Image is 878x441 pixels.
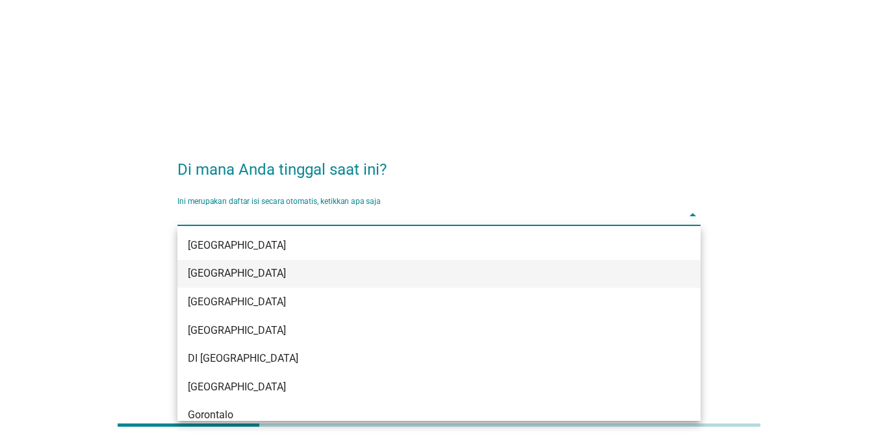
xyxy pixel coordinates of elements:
[188,407,649,423] div: Gorontalo
[188,323,649,338] div: [GEOGRAPHIC_DATA]
[188,266,649,281] div: [GEOGRAPHIC_DATA]
[188,351,649,366] div: DI [GEOGRAPHIC_DATA]
[188,238,649,253] div: [GEOGRAPHIC_DATA]
[177,205,682,225] input: Ini merupakan daftar isi secara otomatis, ketikkan apa saja
[177,145,701,181] h2: Di mana Anda tinggal saat ini?
[188,379,649,395] div: [GEOGRAPHIC_DATA]
[188,294,649,310] div: [GEOGRAPHIC_DATA]
[685,207,701,223] i: arrow_drop_down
